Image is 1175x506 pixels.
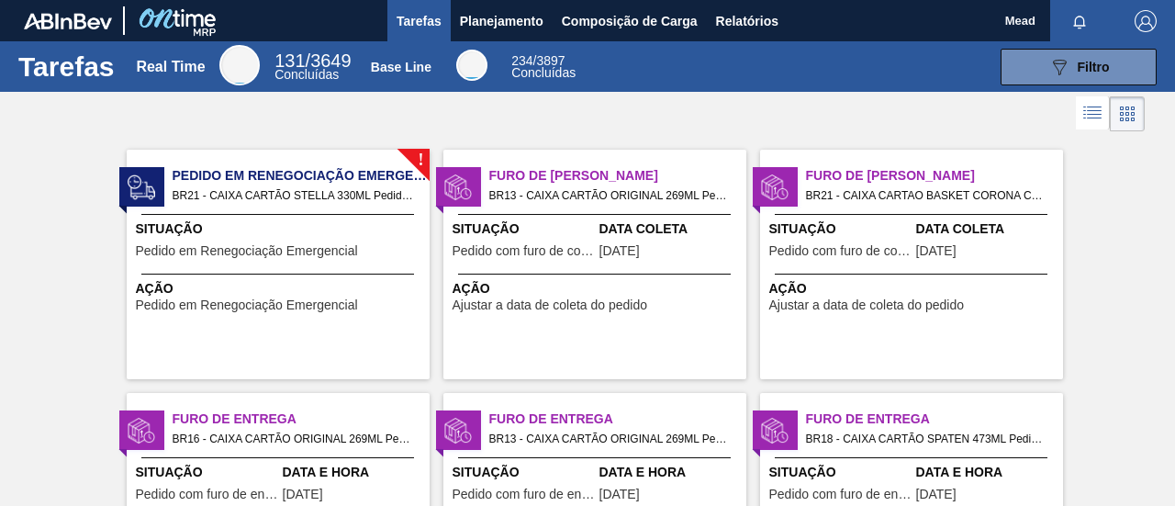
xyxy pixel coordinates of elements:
img: TNhmsLtSVTkK8tSr43FrP2fwEKptu5GPRR3wAAAABJRU5ErkJggg== [24,13,112,29]
span: 15/09/2025 [599,244,640,258]
span: BR21 - CAIXA CARTÃO STELLA 330ML Pedido - 2013085 [173,186,415,206]
div: Base Line [371,60,431,74]
span: / 3649 [274,51,351,71]
span: Ação [136,279,425,298]
button: Notificações [1050,8,1109,34]
span: Planejamento [460,10,543,32]
img: status [128,417,155,444]
span: 05/09/2025, [283,488,323,501]
span: Situação [453,463,595,482]
div: Visão em Cards [1110,96,1145,131]
img: Logout [1135,10,1157,32]
span: Situação [136,219,425,239]
img: status [761,174,789,201]
span: Furo de Entrega [806,410,1063,429]
span: BR16 - CAIXA CARTÃO ORIGINAL 269ML Pedido - 1989793 [173,429,415,449]
span: Pedido com furo de entrega [769,488,912,501]
h1: Tarefas [18,56,115,77]
span: Furo de Coleta [489,166,746,186]
span: 131 [274,51,305,71]
span: BR13 - CAIXA CARTÃO ORIGINAL 269ML Pedido - 2018492 [489,186,732,206]
span: BR13 - CAIXA CARTÃO ORIGINAL 269ML Pedido - 1989791 [489,429,732,449]
span: Pedido em Renegociação Emergencial [136,244,358,258]
span: Concluídas [274,67,339,82]
span: Furo de Entrega [489,410,746,429]
span: Data Coleta [599,219,742,239]
span: Data e Hora [599,463,742,482]
span: 06/09/2025, [599,488,640,501]
span: Concluídas [511,65,576,80]
span: Situação [136,463,278,482]
img: status [444,417,472,444]
img: status [128,174,155,201]
span: Ajustar a data de coleta do pedido [769,298,965,312]
span: Pedido em Renegociação Emergencial [136,298,358,312]
div: Real Time [136,59,205,75]
span: Situação [453,219,595,239]
span: Composição de Carga [562,10,698,32]
span: Ação [453,279,742,298]
span: 14/09/2025, [916,488,957,501]
span: Pedido com furo de entrega [453,488,595,501]
span: ! [418,153,423,167]
span: Pedido em Renegociação Emergencial [173,166,430,186]
span: Furo de Coleta [806,166,1063,186]
span: Situação [769,219,912,239]
span: Pedido com furo de entrega [136,488,278,501]
span: / 3897 [511,53,565,68]
span: Data Coleta [916,219,1058,239]
div: Base Line [511,55,576,79]
span: Furo de Entrega [173,410,430,429]
span: BR21 - CAIXA CARTAO BASKET CORONA CERO 330ML Pedido - 1973441 [806,186,1048,206]
img: status [761,417,789,444]
button: Filtro [1001,49,1157,85]
span: Filtro [1078,60,1110,74]
span: Pedido com furo de coleta [769,244,912,258]
span: Situação [769,463,912,482]
span: Pedido com furo de coleta [453,244,595,258]
span: BR18 - CAIXA CARTÃO SPATEN 473ML Pedido - 1994333 [806,429,1048,449]
span: Tarefas [397,10,442,32]
span: Ação [769,279,1058,298]
span: Ajustar a data de coleta do pedido [453,298,648,312]
div: Real Time [274,53,351,81]
div: Visão em Lista [1076,96,1110,131]
span: 234 [511,53,532,68]
span: 16/09/2025 [916,244,957,258]
span: Data e Hora [916,463,1058,482]
div: Real Time [219,45,260,85]
img: status [444,174,472,201]
span: Data e Hora [283,463,425,482]
span: Relatórios [716,10,778,32]
div: Base Line [456,50,487,81]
